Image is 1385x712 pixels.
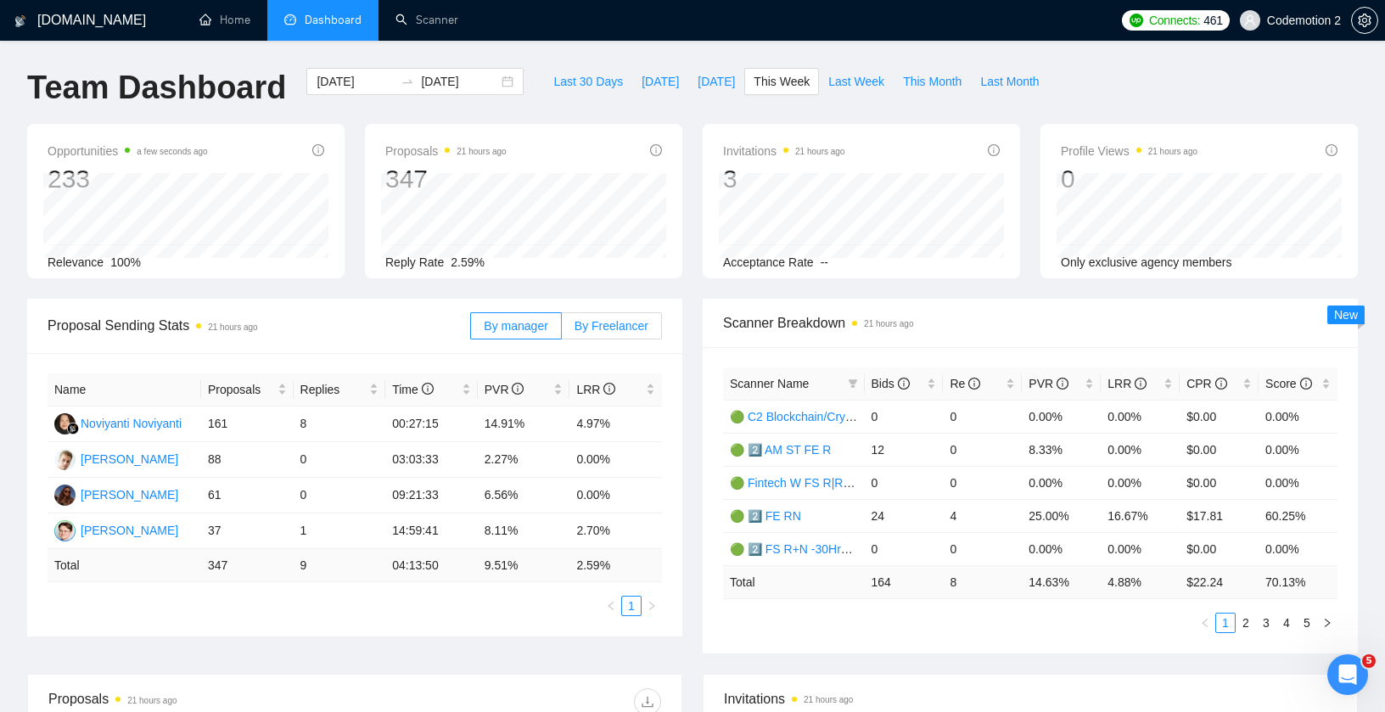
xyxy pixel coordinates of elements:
[54,413,76,434] img: NN
[208,322,257,332] time: 21 hours ago
[795,147,844,156] time: 21 hours ago
[1180,499,1259,532] td: $17.81
[1259,400,1337,433] td: 0.00%
[421,72,498,91] input: End date
[1326,144,1337,156] span: info-circle
[1215,613,1236,633] li: 1
[865,400,944,433] td: 0
[1317,613,1337,633] li: Next Page
[1300,378,1312,390] span: info-circle
[27,68,286,108] h1: Team Dashboard
[642,596,662,616] li: Next Page
[1259,565,1337,598] td: 70.13 %
[754,72,810,91] span: This Week
[1203,11,1222,30] span: 461
[943,400,1022,433] td: 0
[1061,163,1197,195] div: 0
[1061,255,1232,269] span: Only exclusive agency members
[478,513,570,549] td: 8.11%
[54,520,76,541] img: AP
[898,378,910,390] span: info-circle
[744,68,819,95] button: This Week
[1101,499,1180,532] td: 16.67%
[943,433,1022,466] td: 0
[1022,499,1101,532] td: 25.00%
[48,549,201,582] td: Total
[54,523,178,536] a: AP[PERSON_NAME]
[385,406,478,442] td: 00:27:15
[1236,613,1256,633] li: 2
[1297,613,1317,633] li: 5
[1101,466,1180,499] td: 0.00%
[478,406,570,442] td: 14.91%
[730,542,882,556] a: 🟢 2️⃣ FS R+N -30Hrs SHCL
[1149,11,1200,30] span: Connects:
[968,378,980,390] span: info-circle
[804,695,853,704] time: 21 hours ago
[865,499,944,532] td: 24
[723,565,865,598] td: Total
[1259,433,1337,466] td: 0.00%
[865,532,944,565] td: 0
[553,72,623,91] span: Last 30 Days
[294,513,386,549] td: 1
[730,509,801,523] a: 🟢 2️⃣ FE RN
[54,449,76,470] img: DB
[569,478,662,513] td: 0.00%
[865,433,944,466] td: 12
[1317,613,1337,633] button: right
[451,255,485,269] span: 2.59%
[642,72,679,91] span: [DATE]
[1135,378,1147,390] span: info-circle
[943,532,1022,565] td: 0
[1029,377,1068,390] span: PVR
[385,478,478,513] td: 09:21:33
[1101,532,1180,565] td: 0.00%
[201,549,294,582] td: 347
[730,377,809,390] span: Scanner Name
[401,75,414,88] span: to
[1215,378,1227,390] span: info-circle
[1180,400,1259,433] td: $0.00
[650,144,662,156] span: info-circle
[1244,14,1256,26] span: user
[1022,433,1101,466] td: 8.33%
[478,549,570,582] td: 9.51 %
[110,255,141,269] span: 100%
[943,499,1022,532] td: 4
[457,147,506,156] time: 21 hours ago
[127,696,177,705] time: 21 hours ago
[392,383,433,396] span: Time
[903,72,962,91] span: This Month
[621,596,642,616] li: 1
[730,476,947,490] a: 🟢 Fintech W FS R|RN+N (Golovach FS)
[642,596,662,616] button: right
[1107,377,1147,390] span: LRR
[622,597,641,615] a: 1
[1276,613,1297,633] li: 4
[1022,532,1101,565] td: 0.00%
[1195,613,1215,633] li: Previous Page
[1259,532,1337,565] td: 0.00%
[730,410,940,423] a: 🟢 C2 Blockchain/Crypto of US FS R+N
[723,312,1337,334] span: Scanner Breakdown
[14,8,26,35] img: logo
[828,72,884,91] span: Last Week
[294,478,386,513] td: 0
[81,521,178,540] div: [PERSON_NAME]
[54,487,178,501] a: K[PERSON_NAME]
[1101,433,1180,466] td: 0.00%
[422,383,434,395] span: info-circle
[865,565,944,598] td: 164
[54,485,76,506] img: K
[1057,378,1068,390] span: info-circle
[395,13,458,27] a: searchScanner
[569,513,662,549] td: 2.70%
[894,68,971,95] button: This Month
[294,373,386,406] th: Replies
[988,144,1000,156] span: info-circle
[1180,466,1259,499] td: $0.00
[601,596,621,616] li: Previous Page
[971,68,1048,95] button: Last Month
[1101,400,1180,433] td: 0.00%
